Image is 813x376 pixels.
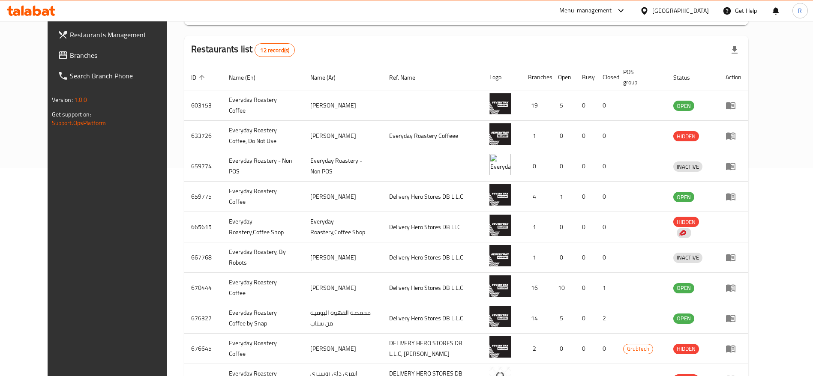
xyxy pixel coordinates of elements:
[303,334,383,364] td: [PERSON_NAME]
[184,242,222,273] td: 667768
[222,151,303,182] td: Everyday Roastery - Non POS
[559,6,612,16] div: Menu-management
[551,90,575,121] td: 5
[726,313,741,323] div: Menu
[489,306,511,327] img: Everyday Roastery Coffee by Snap
[673,192,694,202] span: OPEN
[521,242,551,273] td: 1
[673,344,699,354] span: HIDDEN
[575,303,596,334] td: 0
[624,344,653,354] span: GrubTech
[489,245,511,266] img: Everyday Roastery, By Robots
[52,94,73,105] span: Version:
[222,273,303,303] td: Everyday Roastery Coffee
[489,93,511,114] img: Everyday Roastery Coffee
[596,151,616,182] td: 0
[726,191,741,202] div: Menu
[303,151,383,182] td: Everyday Roastery - Non POS
[303,212,383,242] td: Everyday Roastery,Coffee Shop
[52,117,106,128] a: Support.OpsPlatform
[596,64,616,90] th: Closed
[551,273,575,303] td: 10
[483,64,521,90] th: Logo
[673,313,694,323] span: OPEN
[489,336,511,358] img: Everyday Roastery Coffee
[652,6,709,15] div: [GEOGRAPHIC_DATA]
[255,43,295,57] div: Total records count
[382,273,483,303] td: Delivery Hero Stores DB L.L.C
[596,121,616,151] td: 0
[726,161,741,171] div: Menu
[184,182,222,212] td: 659775
[575,121,596,151] td: 0
[521,334,551,364] td: 2
[726,100,741,110] div: Menu
[70,50,177,60] span: Branches
[575,64,596,90] th: Busy
[575,212,596,242] td: 0
[229,72,267,83] span: Name (En)
[596,90,616,121] td: 0
[70,71,177,81] span: Search Branch Phone
[798,6,802,15] span: R
[184,90,222,121] td: 603153
[521,121,551,151] td: 1
[51,66,183,86] a: Search Branch Phone
[623,67,656,87] span: POS group
[673,283,694,293] div: OPEN
[596,242,616,273] td: 0
[184,151,222,182] td: 659774
[575,334,596,364] td: 0
[303,121,383,151] td: [PERSON_NAME]
[673,131,699,141] span: HIDDEN
[74,94,87,105] span: 1.0.0
[551,212,575,242] td: 0
[575,151,596,182] td: 0
[521,90,551,121] td: 19
[310,72,347,83] span: Name (Ar)
[673,217,699,227] span: HIDDEN
[673,253,702,263] span: INACTIVE
[222,334,303,364] td: Everyday Roastery Coffee
[303,182,383,212] td: [PERSON_NAME]
[521,212,551,242] td: 1
[382,334,483,364] td: DELIVERY HERO STORES DB L.L.C, [PERSON_NAME]
[521,273,551,303] td: 16
[575,182,596,212] td: 0
[596,182,616,212] td: 0
[575,90,596,121] td: 0
[303,273,383,303] td: [PERSON_NAME]
[489,275,511,297] img: Everyday Roastery Coffee
[673,131,699,141] div: HIDDEN
[184,273,222,303] td: 670444
[70,30,177,40] span: Restaurants Management
[521,303,551,334] td: 14
[678,229,686,237] img: delivery hero logo
[521,64,551,90] th: Branches
[726,252,741,263] div: Menu
[673,72,701,83] span: Status
[382,212,483,242] td: Delivery Hero Stores DB LLC
[673,162,702,172] span: INACTIVE
[575,242,596,273] td: 0
[382,242,483,273] td: Delivery Hero Stores DB L.L.C
[382,182,483,212] td: Delivery Hero Stores DB L.L.C
[575,273,596,303] td: 0
[382,121,483,151] td: Everyday Roastery Coffeee
[489,184,511,206] img: Everyday Roastery Coffee
[551,121,575,151] td: 0
[489,154,511,175] img: Everyday Roastery - Non POS
[673,344,699,354] div: HIDDEN
[191,72,207,83] span: ID
[596,303,616,334] td: 2
[596,334,616,364] td: 0
[222,212,303,242] td: Everyday Roastery,Coffee Shop
[489,215,511,236] img: Everyday Roastery,Coffee Shop
[52,109,91,120] span: Get support on:
[673,101,694,111] span: OPEN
